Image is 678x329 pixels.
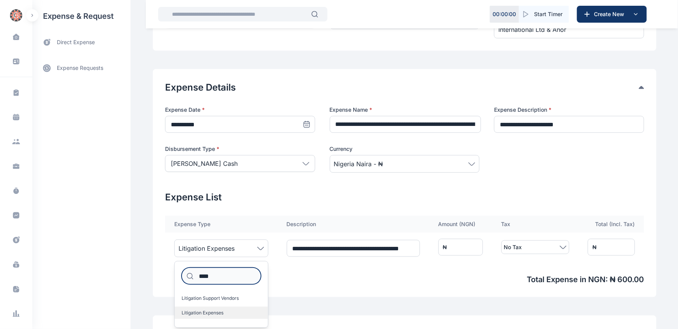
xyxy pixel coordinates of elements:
div: expense requests [32,53,131,77]
th: Tax [492,216,579,233]
h2: Expense List [165,191,644,203]
span: direct expense [57,38,95,46]
p: 00 : 00 : 00 [493,10,516,18]
a: direct expense [32,32,131,53]
span: Create New [591,10,631,18]
span: Litigation Expenses [179,244,235,253]
label: Expense Description [494,106,644,114]
p: [PERSON_NAME] Cash [171,159,238,168]
th: Description [278,216,429,233]
span: No Tax [504,243,522,252]
label: Disbursement Type [165,145,315,153]
label: Expense Name [330,106,480,114]
div: Expense Details [165,81,644,94]
label: Expense Date [165,106,315,114]
span: Total Expense in NGN : ₦ 600.00 [165,274,644,285]
span: Start Timer [534,10,563,18]
button: Start Timer [519,6,569,23]
span: Litigation Support Vendors [182,295,239,301]
th: Amount ( NGN ) [429,216,492,233]
span: Litigation Expenses [182,310,223,316]
a: expense requests [32,59,131,77]
th: Total (Incl. Tax) [579,216,644,233]
th: Expense Type [165,216,278,233]
div: ₦ [443,243,447,251]
span: Nigeria Naira - ₦ [334,159,383,169]
button: Expense Details [165,81,639,94]
span: Currency [330,145,353,153]
div: ₦ [592,243,597,251]
button: Create New [577,6,647,23]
